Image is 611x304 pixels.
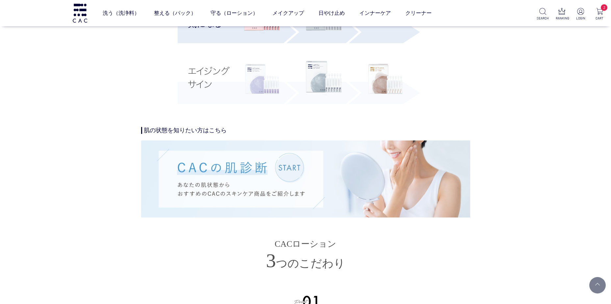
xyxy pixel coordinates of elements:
img: ＣＡＣ ジェルプラス [306,61,342,96]
span: 2 [601,4,607,11]
a: メイクアップ [272,4,304,22]
h4: 肌の状態を知りたい方はこちら [141,127,470,134]
p: RANKING [556,16,568,21]
a: 日やけ止め [318,4,345,22]
img: logo [72,4,88,22]
a: 2 CART [594,8,606,21]
a: LOGIN [574,8,587,21]
em: 3 [266,250,276,271]
a: 洗う（洗浄料） [103,4,140,22]
a: インナーケア [359,4,391,22]
a: 整える（パック） [154,4,196,22]
p: SEARCH [537,16,549,21]
img: 肌診断 [141,140,470,217]
img: ＣＡＣ ジェル美容液 [367,61,403,97]
a: 肌診断 [141,141,470,147]
a: 守る（ローション） [211,4,258,22]
span: CACローション [275,237,336,251]
a: SEARCH [537,8,549,21]
img: ＣＡＣ ジェルローション [244,61,280,97]
h3: つのこだわり [141,237,470,273]
p: LOGIN [574,16,587,21]
a: RANKING [556,8,568,21]
a: クリーナー [405,4,432,22]
p: CART [594,16,606,21]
